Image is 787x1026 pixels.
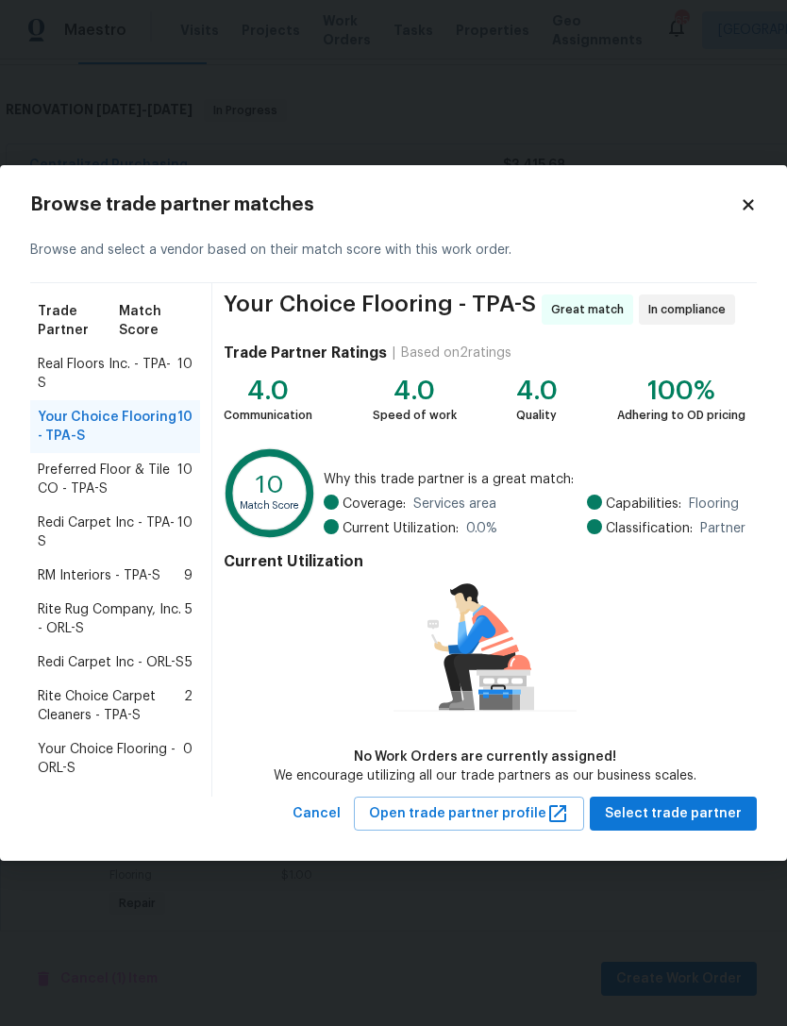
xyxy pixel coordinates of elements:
span: 0 [183,740,193,778]
div: Speed of work [373,406,457,425]
span: 5 [185,653,193,672]
span: Why this trade partner is a great match: [324,470,745,489]
span: 10 [177,513,193,551]
div: Quality [516,406,558,425]
span: Trade Partner [38,302,119,340]
span: Your Choice Flooring - ORL-S [38,740,183,778]
span: Your Choice Flooring - TPA-S [38,408,177,446]
span: Capabilities: [606,495,681,513]
span: 10 [177,355,193,393]
span: 5 [185,600,193,638]
span: Redi Carpet Inc - TPA-S [38,513,177,551]
span: In compliance [648,300,733,319]
span: 2 [184,687,193,725]
div: We encourage utilizing all our trade partners as our business scales. [274,766,696,785]
button: Open trade partner profile [354,797,584,832]
span: Coverage: [343,495,406,513]
span: Preferred Floor & Tile CO - TPA-S [38,461,177,498]
span: 10 [177,461,193,498]
span: Redi Carpet Inc - ORL-S [38,653,184,672]
span: Rite Rug Company, Inc. - ORL-S [38,600,185,638]
span: Classification: [606,519,693,538]
span: 10 [177,408,193,446]
div: Adhering to OD pricing [617,406,745,425]
div: Browse and select a vendor based on their match score with this work order. [30,218,757,283]
span: Rite Choice Carpet Cleaners - TPA-S [38,687,184,725]
div: Based on 2 ratings [401,344,511,362]
button: Select trade partner [590,797,757,832]
span: Your Choice Flooring - TPA-S [224,294,536,325]
text: Match Score [240,499,300,510]
div: 4.0 [373,381,457,400]
div: | [387,344,401,362]
h4: Trade Partner Ratings [224,344,387,362]
text: 10 [256,472,284,497]
span: Great match [551,300,631,319]
span: Services area [413,495,496,513]
span: 9 [184,566,193,585]
span: 0.0 % [466,519,497,538]
div: 4.0 [224,381,312,400]
span: Current Utilization: [343,519,459,538]
h4: Current Utilization [224,552,745,571]
div: 100% [617,381,745,400]
span: Partner [700,519,745,538]
h2: Browse trade partner matches [30,195,740,214]
span: Select trade partner [605,802,742,826]
button: Cancel [285,797,348,832]
span: Flooring [689,495,739,513]
span: Real Floors Inc. - TPA-S [38,355,177,393]
div: 4.0 [516,381,558,400]
span: Match Score [119,302,193,340]
span: Cancel [293,802,341,826]
span: RM Interiors - TPA-S [38,566,160,585]
div: Communication [224,406,312,425]
div: No Work Orders are currently assigned! [274,748,696,766]
span: Open trade partner profile [369,802,569,826]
